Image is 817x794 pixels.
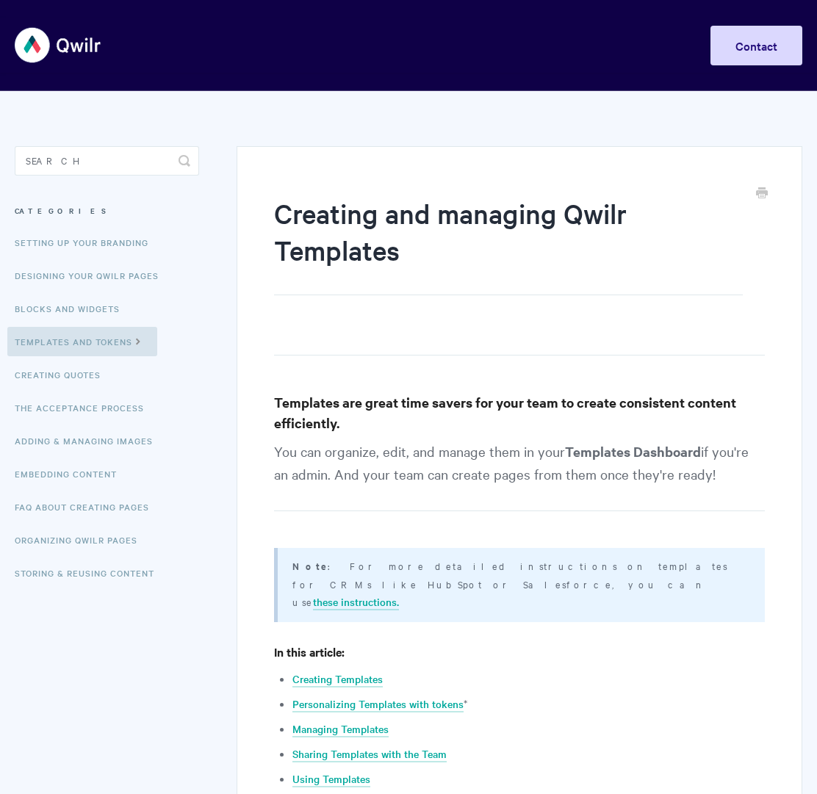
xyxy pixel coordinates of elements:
h3: Templates are great time savers for your team to create consistent content efficiently. [274,392,765,433]
h3: Categories [15,198,199,224]
a: Templates and Tokens [7,327,157,356]
a: Sharing Templates with the Team [292,746,447,762]
strong: In this article: [274,643,345,660]
b: Note [292,559,328,573]
a: Blocks and Widgets [15,294,131,323]
a: Personalizing Templates with tokens [292,696,464,712]
input: Search [15,146,199,176]
a: Using Templates [292,771,370,787]
a: these instructions. [313,594,399,610]
a: The Acceptance Process [15,393,155,422]
a: Designing Your Qwilr Pages [15,261,170,290]
p: : For more detailed instructions on templates for CRMs like HubSpot or Salesforce, you can use [292,557,746,610]
a: Embedding Content [15,459,128,488]
a: Organizing Qwilr Pages [15,525,148,555]
a: Storing & Reusing Content [15,558,165,588]
p: You can organize, edit, and manage them in your if you're an admin. And your team can create page... [274,440,765,511]
a: Managing Templates [292,721,389,737]
a: Creating Templates [292,671,383,687]
strong: Templates Dashboard [565,442,701,461]
a: Adding & Managing Images [15,426,164,455]
h1: Creating and managing Qwilr Templates [274,195,743,295]
a: Creating Quotes [15,360,112,389]
a: FAQ About Creating Pages [15,492,160,521]
img: Qwilr Help Center [15,18,102,73]
a: Setting up your Branding [15,228,159,257]
a: Contact [710,26,802,65]
a: Print this Article [756,186,768,202]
